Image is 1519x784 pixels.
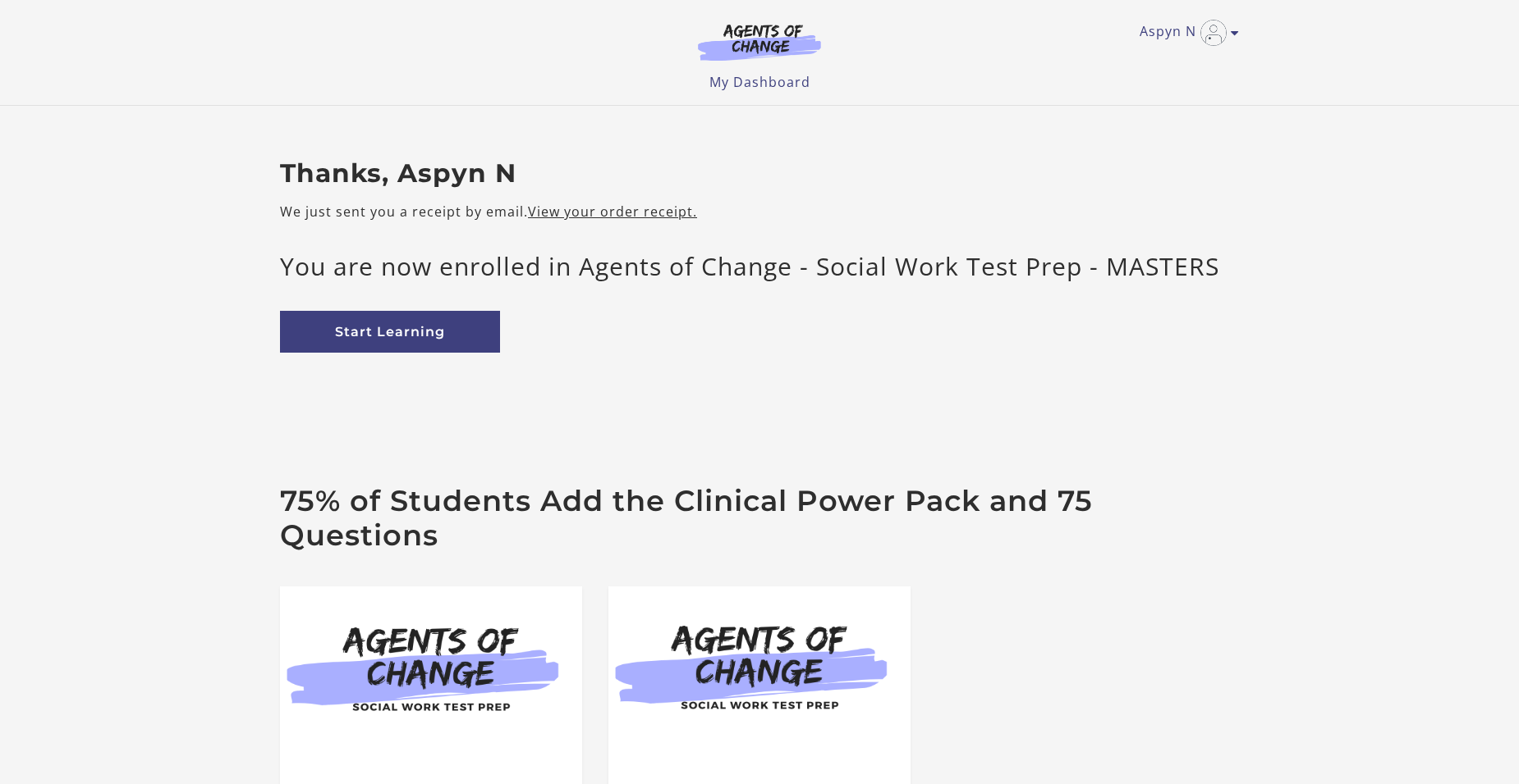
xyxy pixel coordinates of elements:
img: Agents of Change Logo [681,23,838,61]
p: You are now enrolled in Agents of Change - Social Work Test Prep - MASTERS [280,248,1239,285]
a: View your order receipt. [528,203,697,221]
p: We just sent you a receipt by email. [280,202,1239,221]
a: My Dashboard [709,73,810,91]
a: 75 Additional Practice Questions (Open in a new window) [608,586,911,749]
a: Toggle menu [1140,20,1231,46]
h2: Thanks, Aspyn N [280,158,1239,189]
h2: 75% of Students Add the Clinical Power Pack and 75 Questions [280,484,1239,553]
a: Start Learning [280,311,500,353]
a: Masters Power Pack (Open in a new window) [280,586,582,749]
